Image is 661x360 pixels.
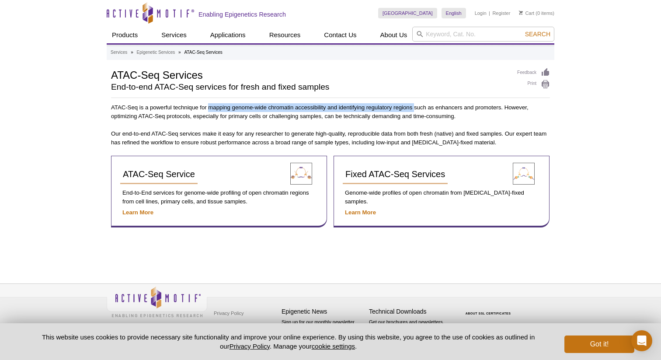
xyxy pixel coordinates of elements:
[282,318,365,348] p: Sign up for our monthly newsletter highlighting recent publications in the field of epigenetics.
[122,209,153,216] a: Learn More
[343,165,448,184] a: Fixed ATAC-Seq Services
[156,27,192,43] a: Services
[120,189,318,206] p: End-to-End services for genome-wide profiling of open chromatin regions from cell lines, primary ...
[375,27,413,43] a: About Us
[123,169,195,179] span: ATAC-Seq Service
[631,330,652,351] div: Open Intercom Messenger
[120,165,198,184] a: ATAC-Seq Service
[519,10,523,15] img: Your Cart
[519,10,534,16] a: Cart
[178,50,181,55] li: »
[111,129,550,147] p: Our end-to-end ATAC-Seq services make it easy for any researcher to generate high-quality, reprod...
[282,308,365,315] h4: Epigenetic News
[290,163,312,185] img: ATAC-Seq Service
[442,8,466,18] a: English
[264,27,306,43] a: Resources
[27,332,550,351] p: This website uses cookies to provide necessary site functionality and improve your online experie...
[412,27,554,42] input: Keyword, Cat. No.
[369,308,452,315] h4: Technical Downloads
[184,50,222,55] li: ATAC-Seq Services
[345,169,445,179] span: Fixed ATAC-Seq Services
[312,343,355,350] button: cookie settings
[517,80,550,89] a: Print
[136,49,175,56] a: Epigenetic Services
[198,10,286,18] h2: Enabling Epigenetics Research
[345,209,376,216] a: Learn More
[522,30,553,38] button: Search
[489,8,490,18] li: |
[205,27,251,43] a: Applications
[111,68,508,81] h1: ATAC-Seq Services
[319,27,362,43] a: Contact Us
[456,299,522,318] table: Click to Verify - This site chose Symantec SSL for secure e-commerce and confidential communicati...
[513,163,535,185] img: Fixed ATAC-Seq Service
[525,31,550,38] span: Search
[378,8,437,18] a: [GEOGRAPHIC_DATA]
[475,10,487,16] a: Login
[230,343,270,350] a: Privacy Policy
[212,320,257,333] a: Terms & Conditions
[517,68,550,77] a: Feedback
[212,307,246,320] a: Privacy Policy
[519,8,554,18] li: (0 items)
[343,189,540,206] p: Genome-wide profiles of open chromatin from [MEDICAL_DATA]-fixed samples.
[564,336,634,353] button: Got it!
[111,49,127,56] a: Services
[107,27,143,43] a: Products
[107,284,207,319] img: Active Motif,
[492,10,510,16] a: Register
[111,103,550,121] p: ATAC-Seq is a powerful technique for mapping genome-wide chromatin accessibility and identifying ...
[111,83,508,91] h2: End-to-end ATAC-Seq services for fresh and fixed samples
[131,50,133,55] li: »
[369,318,452,341] p: Get our brochures and newsletters, or request them by mail.
[466,312,511,315] a: ABOUT SSL CERTIFICATES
